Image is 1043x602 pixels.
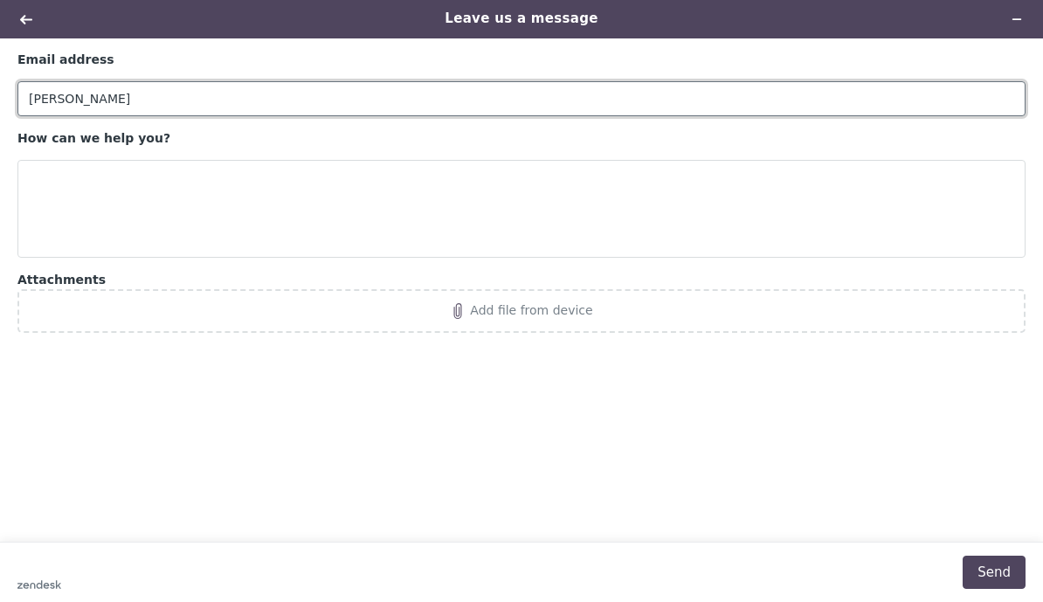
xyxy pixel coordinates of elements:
[1003,7,1031,31] button: Minimise widget
[470,303,592,317] div: Add file from device
[17,52,114,66] strong: Email address
[17,289,1026,333] button: Attachments
[65,9,978,29] h1: Leave us a message
[12,7,40,31] button: Back
[963,556,1026,589] button: Send
[17,272,1026,289] label: Attachments
[17,131,170,145] strong: How can we help you?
